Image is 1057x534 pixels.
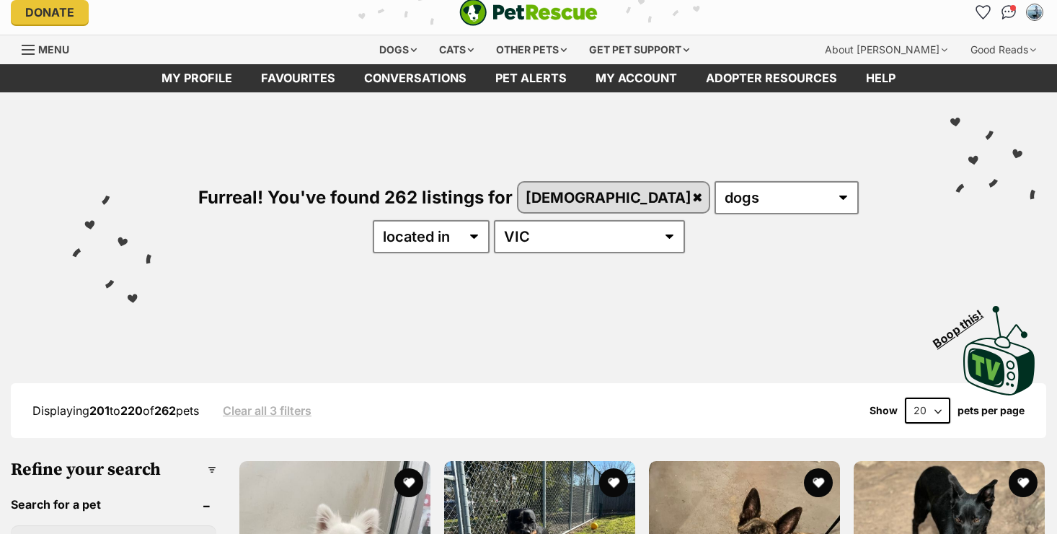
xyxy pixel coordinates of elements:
button: favourite [804,468,833,497]
label: pets per page [958,405,1025,416]
div: About [PERSON_NAME] [815,35,958,64]
a: Adopter resources [691,64,852,92]
a: Pet alerts [481,64,581,92]
span: Displaying to of pets [32,403,199,418]
span: Show [870,405,898,416]
strong: 262 [154,403,176,418]
div: Other pets [486,35,577,64]
span: Furreal! You've found 262 listings for [198,187,513,208]
img: Tracee Hutchison profile pic [1027,5,1042,19]
a: Menu [22,35,79,61]
div: Dogs [369,35,427,64]
h3: Refine your search [11,460,216,480]
img: chat-41dd97257d64d25036548639549fe6c8038ab92f7586957e7f3b1b290dea8141.svg [1001,5,1017,19]
a: Clear all 3 filters [223,404,311,417]
strong: 220 [120,403,143,418]
a: Favourites [247,64,350,92]
div: Cats [429,35,484,64]
a: conversations [350,64,481,92]
img: PetRescue TV logo [963,306,1035,395]
div: Get pet support [579,35,699,64]
button: favourite [1009,468,1038,497]
a: Favourites [971,1,994,24]
span: Menu [38,43,69,56]
span: Boop this! [931,298,997,350]
strong: 201 [89,403,110,418]
ul: Account quick links [971,1,1046,24]
button: My account [1023,1,1046,24]
a: Conversations [997,1,1020,24]
a: My account [581,64,691,92]
a: [DEMOGRAPHIC_DATA] [518,183,709,212]
a: My profile [147,64,247,92]
a: Boop this! [963,293,1035,398]
a: Help [852,64,910,92]
div: Good Reads [960,35,1046,64]
button: favourite [394,468,423,497]
button: favourite [599,468,628,497]
header: Search for a pet [11,498,216,511]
